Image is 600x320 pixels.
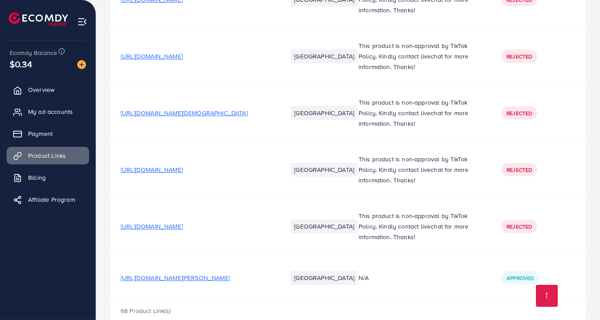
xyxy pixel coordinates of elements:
[359,154,480,185] p: This product is non-approval by TikTok Policy. Kindly contact livechat for more information. Thanks!
[291,163,358,177] li: [GEOGRAPHIC_DATA]
[507,109,532,117] span: Rejected
[121,222,183,231] span: [URL][DOMAIN_NAME]
[359,97,480,129] p: This product is non-approval by TikTok Policy. Kindly contact livechat for more information. Thanks!
[28,129,53,138] span: Payment
[9,12,68,26] img: logo
[359,211,468,241] span: This product is non-approval by TikTok Policy. Kindly contact livechat for more information. Thanks!
[121,52,183,61] span: [URL][DOMAIN_NAME]
[291,49,358,63] li: [GEOGRAPHIC_DATA]
[507,274,534,282] span: Approved
[28,173,46,182] span: Billing
[28,85,54,94] span: Overview
[28,107,73,116] span: My ad accounts
[28,195,75,204] span: Affiliate Program
[77,60,86,69] img: image
[121,306,170,315] span: 68 Product Link(s)
[7,125,89,142] a: Payment
[359,273,369,282] span: N/A
[291,219,358,233] li: [GEOGRAPHIC_DATA]
[7,169,89,186] a: Billing
[507,53,532,60] span: Rejected
[7,191,89,208] a: Affiliate Program
[291,271,358,285] li: [GEOGRAPHIC_DATA]
[77,17,87,27] img: menu
[7,103,89,120] a: My ad accounts
[121,165,183,174] span: [URL][DOMAIN_NAME]
[7,81,89,98] a: Overview
[291,106,358,120] li: [GEOGRAPHIC_DATA]
[28,151,66,160] span: Product Links
[507,166,532,174] span: Rejected
[10,58,32,70] span: $0.34
[121,109,248,117] span: [URL][DOMAIN_NAME][DEMOGRAPHIC_DATA]
[563,280,593,313] iframe: Chat
[7,147,89,164] a: Product Links
[507,223,532,230] span: Rejected
[10,48,57,57] span: Ecomdy Balance
[121,273,230,282] span: [URL][DOMAIN_NAME][PERSON_NAME]
[359,40,480,72] p: This product is non-approval by TikTok Policy. Kindly contact livechat for more information. Thanks!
